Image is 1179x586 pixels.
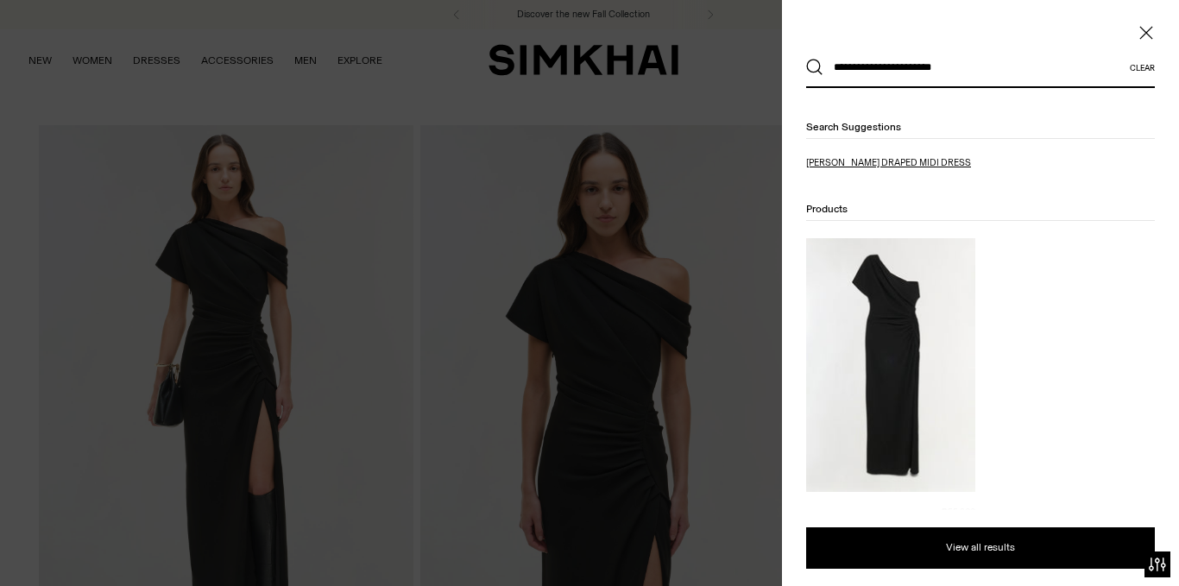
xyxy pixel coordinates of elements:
a: Kally Draped Midi Dress Kally Draped Midi Dress ₱55,200 [806,238,975,521]
mark: [PERSON_NAME] draped midi dress [806,157,971,168]
button: Close [1138,24,1155,41]
input: What are you looking for? [823,48,1130,86]
div: Kally Draped Midi Dress [806,506,917,521]
img: Kally Draped Midi Dress [806,238,975,492]
span: Products [806,203,848,215]
span: ₱55,200 [942,507,975,518]
a: kally draped midi dress [806,156,975,170]
button: Search [806,59,823,76]
button: View all results [806,527,1155,569]
button: Clear [1130,63,1155,72]
span: Search suggestions [806,121,901,133]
